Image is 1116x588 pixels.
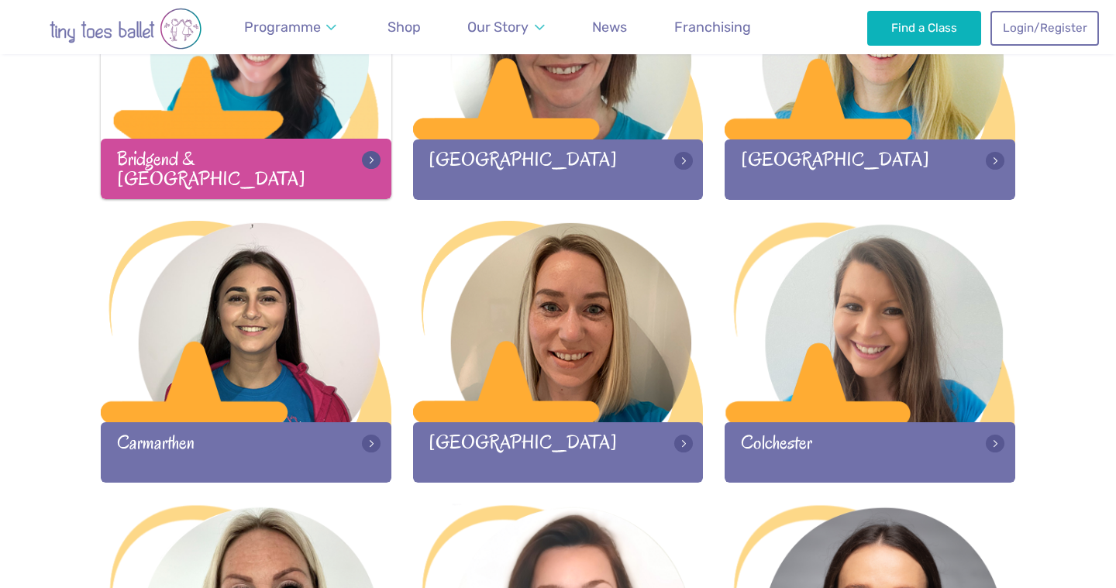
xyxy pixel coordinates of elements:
[237,10,344,45] a: Programme
[413,139,704,199] div: [GEOGRAPHIC_DATA]
[592,19,627,35] span: News
[244,19,321,35] span: Programme
[413,422,704,482] div: [GEOGRAPHIC_DATA]
[387,19,421,35] span: Shop
[725,422,1015,482] div: Colchester
[381,10,428,45] a: Shop
[460,10,552,45] a: Our Story
[674,19,751,35] span: Franchising
[101,221,391,482] a: Carmarthen
[667,10,758,45] a: Franchising
[17,8,234,50] img: tiny toes ballet
[725,221,1015,482] a: Colchester
[101,139,391,198] div: Bridgend & [GEOGRAPHIC_DATA]
[101,422,391,482] div: Carmarthen
[725,139,1015,199] div: [GEOGRAPHIC_DATA]
[585,10,634,45] a: News
[990,11,1099,45] a: Login/Register
[467,19,529,35] span: Our Story
[413,221,704,482] a: [GEOGRAPHIC_DATA]
[867,11,981,45] a: Find a Class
